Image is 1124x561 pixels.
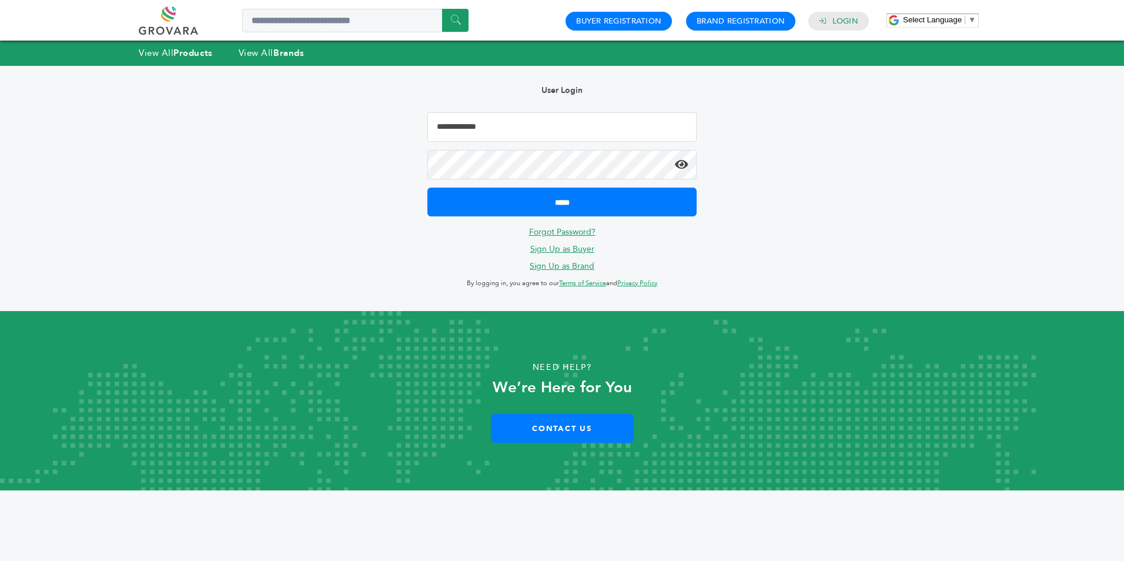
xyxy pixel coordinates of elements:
[903,15,976,24] a: Select Language​
[617,279,657,288] a: Privacy Policy
[427,150,697,179] input: Password
[541,85,583,96] b: User Login
[273,47,304,59] strong: Brands
[493,377,632,398] strong: We’re Here for You
[139,47,213,59] a: View AllProducts
[427,276,697,290] p: By logging in, you agree to our and
[239,47,305,59] a: View AllBrands
[56,359,1068,376] p: Need Help?
[832,16,858,26] a: Login
[697,16,785,26] a: Brand Registration
[173,47,212,59] strong: Products
[427,112,697,142] input: Email Address
[576,16,661,26] a: Buyer Registration
[903,15,962,24] span: Select Language
[242,9,469,32] input: Search a product or brand...
[965,15,965,24] span: ​
[559,279,606,288] a: Terms of Service
[491,414,634,443] a: Contact Us
[530,261,594,272] a: Sign Up as Brand
[530,243,594,255] a: Sign Up as Buyer
[529,226,596,238] a: Forgot Password?
[968,15,976,24] span: ▼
